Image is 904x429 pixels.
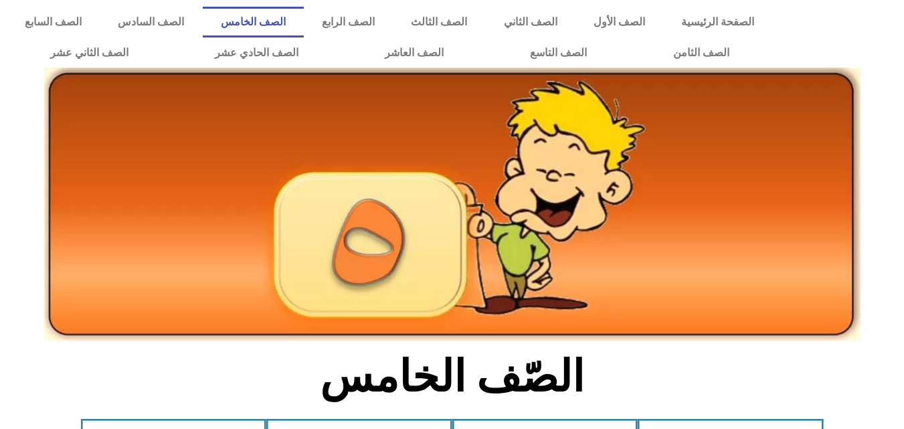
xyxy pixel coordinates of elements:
[341,37,486,68] a: الصف العاشر
[663,7,772,37] a: الصفحة الرئيسية
[100,7,202,37] a: الصف السادس
[203,7,304,37] a: الصف الخامس
[486,7,575,37] a: الصف الثاني
[7,7,100,37] a: الصف السابع
[171,37,341,68] a: الصف الحادي عشر
[231,351,673,403] h2: الصّف الخامس
[7,37,171,68] a: الصف الثاني عشر
[630,37,772,68] a: الصف الثامن
[304,7,393,37] a: الصف الرابع
[486,37,630,68] a: الصف التاسع
[575,7,663,37] a: الصف الأول
[393,7,485,37] a: الصف الثالث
